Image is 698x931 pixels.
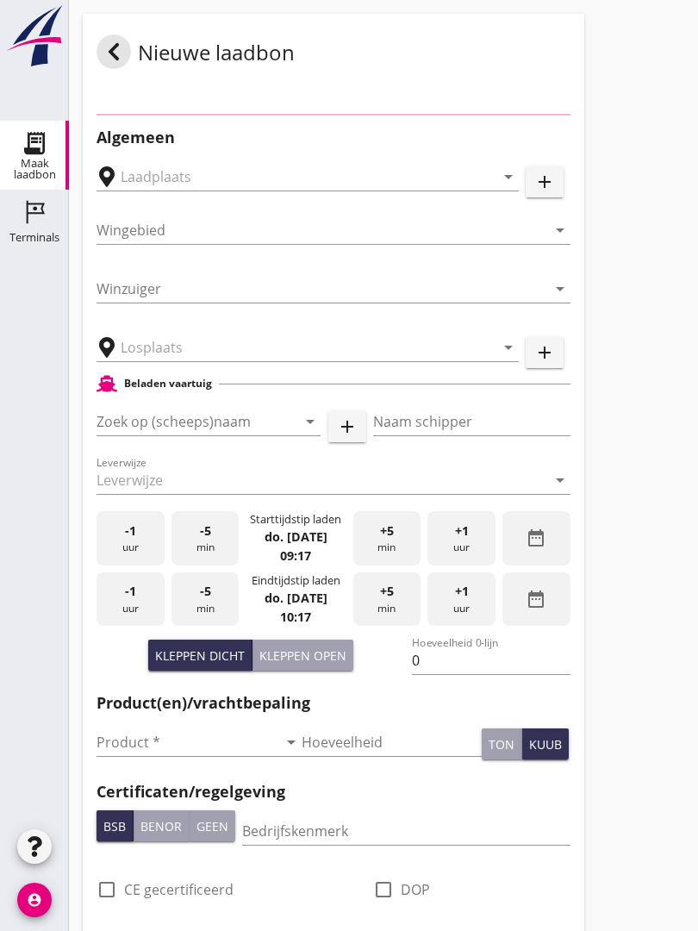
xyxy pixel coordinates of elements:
span: -1 [125,522,136,540]
input: Product * [97,728,277,756]
div: BSB [103,817,126,835]
button: Kleppen open [252,640,353,671]
i: account_circle [17,883,52,917]
span: -5 [200,582,211,601]
div: Eindtijdstip laden [252,572,340,589]
strong: do. [DATE] [265,528,327,545]
div: min [171,572,240,627]
input: Hoeveelheid [302,728,483,756]
strong: do. [DATE] [265,590,327,606]
span: +1 [455,582,469,601]
strong: 10:17 [280,609,311,625]
div: Kleppen open [259,647,346,665]
input: Losplaats [121,334,471,361]
span: +5 [380,522,394,540]
h2: Beladen vaartuig [124,376,212,391]
div: Starttijdstip laden [250,511,341,528]
input: Zoek op (scheeps)naam [97,408,272,435]
button: Geen [190,810,235,841]
i: arrow_drop_down [281,732,302,753]
i: add [534,342,555,363]
i: date_range [526,528,546,548]
h2: Certificaten/regelgeving [97,780,570,803]
input: Laadplaats [121,163,471,191]
div: uur [427,511,495,565]
input: Winzuiger [97,275,546,303]
i: date_range [526,589,546,609]
span: +5 [380,582,394,601]
button: BSB [97,810,134,841]
button: Kleppen dicht [148,640,252,671]
label: CE gecertificeerd [124,881,234,898]
label: DOP [401,881,430,898]
div: min [353,572,421,627]
span: +1 [455,522,469,540]
button: ton [482,728,522,759]
div: ton [489,735,514,753]
span: -1 [125,582,136,601]
div: Geen [196,817,228,835]
button: Benor [134,810,190,841]
i: arrow_drop_down [550,278,570,299]
i: arrow_drop_down [498,166,519,187]
div: Kleppen dicht [155,647,245,665]
i: add [337,416,358,437]
button: kuub [522,728,569,759]
div: min [171,511,240,565]
input: Bedrijfskenmerk [242,817,570,845]
i: arrow_drop_down [300,411,321,432]
h2: Algemeen [97,126,570,149]
div: uur [97,511,165,565]
h2: Product(en)/vrachtbepaling [97,691,570,715]
img: logo-small.a267ee39.svg [3,4,65,68]
div: Benor [140,817,182,835]
i: arrow_drop_down [498,337,519,358]
i: arrow_drop_down [550,220,570,241]
div: kuub [529,735,562,753]
div: Nieuwe laadbon [97,34,295,76]
input: Naam schipper [373,408,570,435]
div: min [353,511,421,565]
div: uur [427,572,495,627]
input: Wingebied [97,216,546,244]
div: uur [97,572,165,627]
strong: 09:17 [280,547,311,564]
input: Hoeveelheid 0-lijn [412,647,570,674]
div: Terminals [9,232,59,243]
span: -5 [200,522,211,540]
i: add [534,172,555,192]
i: arrow_drop_down [550,470,570,490]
